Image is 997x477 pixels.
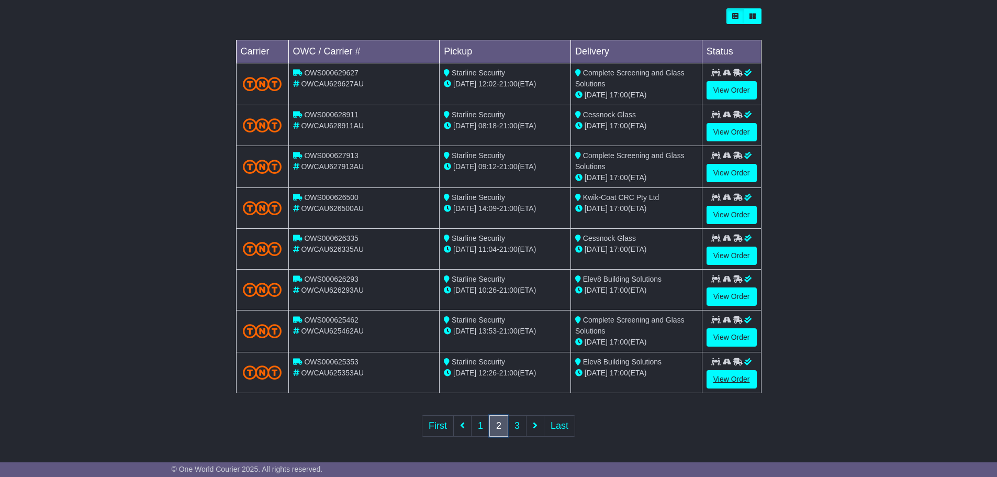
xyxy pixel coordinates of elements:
a: View Order [707,247,757,265]
img: TNT_Domestic.png [243,324,282,338]
span: OWCAU628911AU [301,121,364,130]
td: Carrier [236,40,288,63]
span: [DATE] [585,286,608,294]
span: 21:00 [499,204,518,213]
img: TNT_Domestic.png [243,160,282,174]
div: (ETA) [575,285,698,296]
span: Complete Screening and Glass Solutions [575,316,685,335]
span: Starline Security [452,275,505,283]
span: OWCAU626293AU [301,286,364,294]
span: Starline Security [452,234,505,242]
span: 17:00 [610,121,628,130]
td: Delivery [570,40,702,63]
span: Elev8 Building Solutions [583,275,662,283]
span: [DATE] [453,162,476,171]
span: [DATE] [585,338,608,346]
span: OWS000626335 [304,234,359,242]
span: 21:00 [499,80,518,88]
span: [DATE] [585,121,608,130]
span: 17:00 [610,91,628,99]
span: 08:18 [478,121,497,130]
span: 21:00 [499,121,518,130]
span: [DATE] [585,91,608,99]
span: OWCAU627913AU [301,162,364,171]
span: Complete Screening and Glass Solutions [575,151,685,171]
span: [DATE] [585,245,608,253]
span: 21:00 [499,245,518,253]
div: - (ETA) [444,326,566,337]
span: OWCAU629627AU [301,80,364,88]
span: [DATE] [453,369,476,377]
div: - (ETA) [444,161,566,172]
span: Starline Security [452,193,505,202]
span: [DATE] [453,204,476,213]
span: Starline Security [452,358,505,366]
span: OWCAU626335AU [301,245,364,253]
a: View Order [707,206,757,224]
span: Kwik-Coat CRC Pty Ltd [583,193,659,202]
img: TNT_Domestic.png [243,118,282,132]
div: - (ETA) [444,244,566,255]
span: 12:02 [478,80,497,88]
a: View Order [707,287,757,306]
span: 14:09 [478,204,497,213]
span: [DATE] [453,245,476,253]
span: OWS000629627 [304,69,359,77]
a: View Order [707,164,757,182]
div: (ETA) [575,90,698,101]
a: View Order [707,370,757,389]
span: [DATE] [453,286,476,294]
span: [DATE] [453,327,476,335]
a: 3 [508,415,526,437]
a: View Order [707,328,757,347]
span: 17:00 [610,204,628,213]
span: 21:00 [499,286,518,294]
span: 17:00 [610,286,628,294]
td: Status [702,40,761,63]
span: Cessnock Glass [583,234,636,242]
span: 21:00 [499,369,518,377]
img: TNT_Domestic.png [243,77,282,91]
span: © One World Courier 2025. All rights reserved. [172,465,323,473]
span: 17:00 [610,173,628,182]
a: Last [544,415,575,437]
div: (ETA) [575,172,698,183]
img: TNT_Domestic.png [243,365,282,380]
span: [DATE] [585,204,608,213]
span: 17:00 [610,338,628,346]
a: View Order [707,123,757,141]
span: 21:00 [499,327,518,335]
span: 13:53 [478,327,497,335]
span: OWS000626500 [304,193,359,202]
div: - (ETA) [444,120,566,131]
img: TNT_Domestic.png [243,242,282,256]
span: Starline Security [452,316,505,324]
span: [DATE] [585,173,608,182]
span: 11:04 [478,245,497,253]
div: (ETA) [575,244,698,255]
span: 17:00 [610,245,628,253]
span: 21:00 [499,162,518,171]
div: - (ETA) [444,79,566,90]
div: (ETA) [575,368,698,379]
span: [DATE] [585,369,608,377]
span: OWS000625462 [304,316,359,324]
div: - (ETA) [444,285,566,296]
img: TNT_Domestic.png [243,283,282,297]
span: OWS000627913 [304,151,359,160]
span: 09:12 [478,162,497,171]
a: View Order [707,81,757,99]
span: 12:26 [478,369,497,377]
span: OWCAU625353AU [301,369,364,377]
a: First [422,415,454,437]
a: 1 [471,415,490,437]
span: Starline Security [452,151,505,160]
span: Starline Security [452,69,505,77]
a: 2 [489,415,508,437]
div: (ETA) [575,120,698,131]
span: OWS000626293 [304,275,359,283]
span: Elev8 Building Solutions [583,358,662,366]
span: Cessnock Glass [583,110,636,119]
div: - (ETA) [444,368,566,379]
span: 10:26 [478,286,497,294]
